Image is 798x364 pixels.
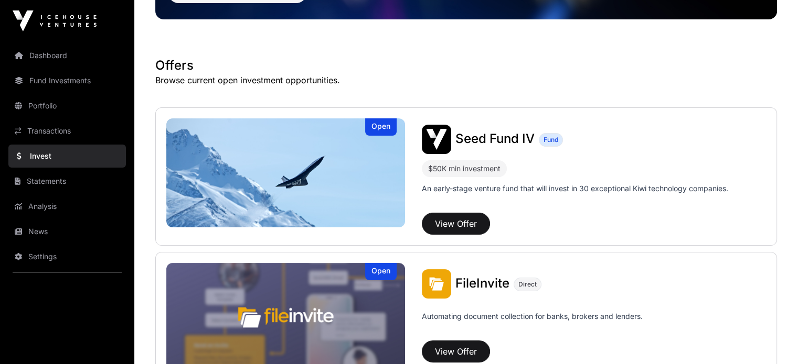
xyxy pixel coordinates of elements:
img: FileInvite [422,269,451,299]
a: Seed Fund IV [455,133,535,146]
a: Dashboard [8,44,126,67]
span: Fund [544,136,558,144]
p: Automating document collection for banks, brokers and lenders. [422,311,643,336]
span: FileInvite [455,275,509,291]
span: Seed Fund IV [455,131,535,146]
div: Open [365,263,397,280]
div: Open [365,118,397,136]
a: Settings [8,245,126,268]
a: Portfolio [8,94,126,117]
img: Seed Fund IV [422,125,451,154]
div: $50K min investment [422,160,507,177]
a: Statements [8,170,126,193]
a: Invest [8,145,126,168]
img: Icehouse Ventures Logo [13,10,97,31]
div: $50K min investment [428,162,501,175]
h1: Offers [155,57,777,74]
a: Seed Fund IVOpen [166,118,405,227]
a: FileInvite [455,277,509,291]
a: Analysis [8,195,126,218]
a: Fund Investments [8,69,126,92]
img: Seed Fund IV [166,118,405,227]
p: Browse current open investment opportunities. [155,74,777,86]
iframe: Chat Widget [746,314,798,364]
a: News [8,220,126,243]
span: Direct [518,280,537,289]
a: Transactions [8,119,126,142]
p: An early-stage venture fund that will invest in 30 exceptional Kiwi technology companies. [422,183,728,194]
button: View Offer [422,340,490,362]
button: View Offer [422,213,490,235]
